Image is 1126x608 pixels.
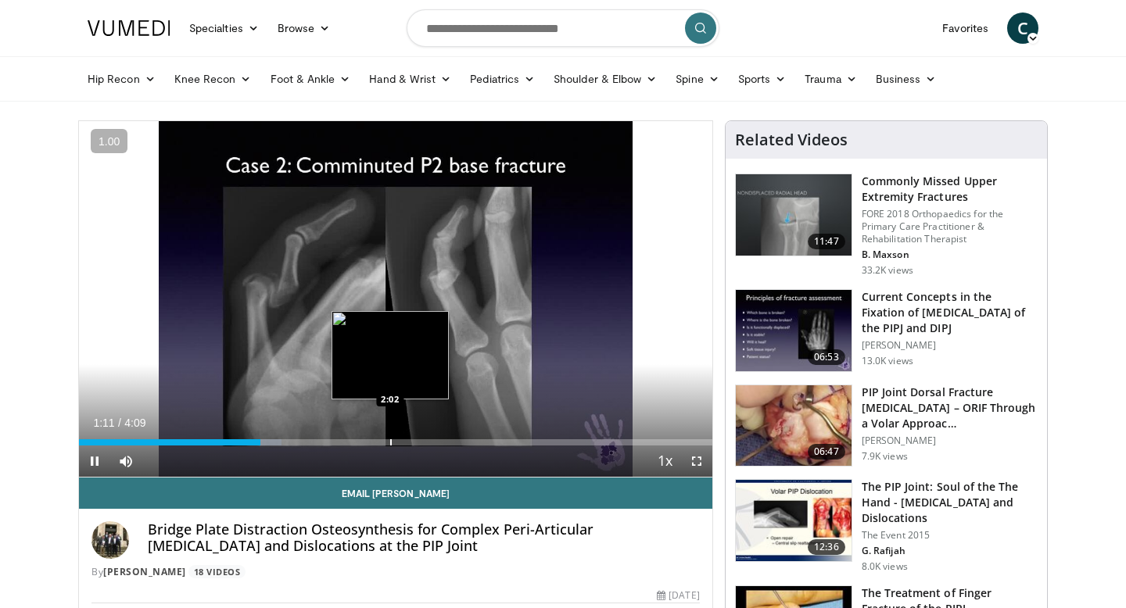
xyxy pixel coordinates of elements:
[862,249,1038,261] p: B. Maxson
[188,565,246,578] a: 18 Videos
[862,435,1038,447] p: [PERSON_NAME]
[103,565,186,578] a: [PERSON_NAME]
[93,417,114,429] span: 1:11
[91,565,700,579] div: By
[862,289,1038,336] h3: Current Concepts in the Fixation of [MEDICAL_DATA] of the PIPJ and DIPJ
[729,63,796,95] a: Sports
[736,174,852,256] img: b2c65235-e098-4cd2-ab0f-914df5e3e270.150x105_q85_crop-smart_upscale.jpg
[261,63,360,95] a: Foot & Ankle
[79,477,712,509] a: Email [PERSON_NAME]
[78,63,165,95] a: Hip Recon
[91,521,129,559] img: Avatar
[124,417,145,429] span: 4:09
[735,173,1038,277] a: 11:47 Commonly Missed Upper Extremity Fractures FORE 2018 Orthopaedics for the Primary Care Pract...
[79,445,110,477] button: Pause
[862,479,1038,526] h3: The PIP Joint: Soul of the The Hand - [MEDICAL_DATA] and Dislocations
[407,9,719,47] input: Search topics, interventions
[735,289,1038,372] a: 06:53 Current Concepts in the Fixation of [MEDICAL_DATA] of the PIPJ and DIPJ [PERSON_NAME] 13.0K...
[862,450,908,463] p: 7.9K views
[933,13,998,44] a: Favorites
[862,339,1038,352] p: [PERSON_NAME]
[461,63,544,95] a: Pediatrics
[736,385,852,467] img: f4f187e0-a7ee-4a87-9585-1c91537b163d.150x105_q85_crop-smart_upscale.jpg
[88,20,170,36] img: VuMedi Logo
[808,234,845,249] span: 11:47
[79,121,712,477] video-js: Video Player
[165,63,261,95] a: Knee Recon
[657,588,699,603] div: [DATE]
[735,479,1038,573] a: 12:36 The PIP Joint: Soul of the The Hand - [MEDICAL_DATA] and Dislocations The Event 2015 G. Raf...
[808,539,845,555] span: 12:36
[735,131,848,149] h4: Related Videos
[666,63,728,95] a: Spine
[544,63,666,95] a: Shoulder & Elbow
[862,264,913,277] p: 33.2K views
[1007,13,1038,44] a: C
[736,290,852,371] img: 1e755709-254a-4930-be7d-aa5fbb173ea9.150x105_q85_crop-smart_upscale.jpg
[862,208,1038,245] p: FORE 2018 Orthopaedics for the Primary Care Practitioner & Rehabilitation Therapist
[332,311,449,399] img: image.jpeg
[866,63,946,95] a: Business
[862,173,1038,205] h3: Commonly Missed Upper Extremity Fractures
[736,480,852,561] img: 990c0bc5-98ef-4682-b018-85534c386fc8.150x105_q85_crop-smart_upscale.jpg
[862,545,1038,557] p: G. Rafijah
[118,417,121,429] span: /
[110,445,142,477] button: Mute
[735,384,1038,467] a: 06:47 PIP Joint Dorsal Fracture [MEDICAL_DATA] – ORIF Through a Volar Approac… [PERSON_NAME] 7.9K...
[268,13,340,44] a: Browse
[862,560,908,573] p: 8.0K views
[862,355,913,367] p: 13.0K views
[862,384,1038,431] h3: PIP Joint Dorsal Fracture [MEDICAL_DATA] – ORIF Through a Volar Approac…
[79,439,712,445] div: Progress Bar
[148,521,700,555] h4: Bridge Plate Distraction Osteosynthesis for Complex Peri-Articular [MEDICAL_DATA] and Dislocation...
[862,529,1038,542] p: The Event 2015
[795,63,866,95] a: Trauma
[650,445,681,477] button: Playback Rate
[180,13,268,44] a: Specialties
[360,63,461,95] a: Hand & Wrist
[681,445,712,477] button: Fullscreen
[808,349,845,365] span: 06:53
[808,444,845,460] span: 06:47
